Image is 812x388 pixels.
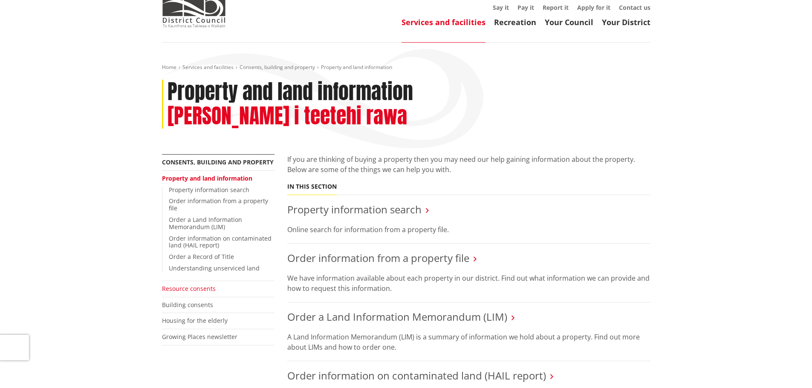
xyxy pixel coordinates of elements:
[287,183,337,190] h5: In this section
[169,186,249,194] a: Property information search
[162,64,650,71] nav: breadcrumb
[162,158,274,166] a: Consents, building and property
[168,80,413,104] h1: Property and land information
[169,264,260,272] a: Understanding unserviced land
[162,316,228,325] a: Housing for the elderly
[287,368,546,382] a: Order information on contaminated land (HAIL report)
[321,63,392,71] span: Property and land information
[287,251,469,265] a: Order information from a property file
[773,352,803,383] iframe: Messenger Launcher
[287,224,650,235] p: Online search for information from a property file.
[287,202,422,216] a: Property information search
[602,17,650,27] a: Your District
[169,216,242,231] a: Order a Land Information Memorandum (LIM)
[493,3,509,11] a: Say it
[287,310,507,324] a: Order a Land Information Memorandum (LIM)
[168,104,407,129] h2: [PERSON_NAME] i teetehi rawa
[162,174,252,182] a: Property and land information
[240,63,315,71] a: Consents, building and property
[287,273,650,293] p: We have information available about each property in our district. Find out what information we c...
[162,301,213,309] a: Building consents
[162,285,216,293] a: Resource consents
[169,197,268,212] a: Order information from a property file
[182,63,234,71] a: Services and facilities
[543,3,569,11] a: Report it
[517,3,534,11] a: Pay it
[494,17,536,27] a: Recreation
[287,332,650,352] p: A Land Information Memorandum (LIM) is a summary of information we hold about a property. Find ou...
[402,17,485,27] a: Services and facilities
[162,63,176,71] a: Home
[545,17,593,27] a: Your Council
[162,333,237,341] a: Growing Places newsletter
[169,253,234,261] a: Order a Record of Title
[619,3,650,11] a: Contact us
[287,154,650,175] p: If you are thinking of buying a property then you may need our help gaining information about the...
[577,3,610,11] a: Apply for it
[169,234,272,250] a: Order information on contaminated land (HAIL report)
